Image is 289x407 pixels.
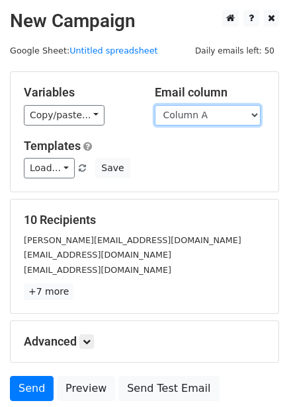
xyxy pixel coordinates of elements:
[24,85,135,100] h5: Variables
[24,235,241,245] small: [PERSON_NAME][EMAIL_ADDRESS][DOMAIN_NAME]
[24,250,171,260] small: [EMAIL_ADDRESS][DOMAIN_NAME]
[190,46,279,55] a: Daily emails left: 50
[118,376,219,401] a: Send Test Email
[24,213,265,227] h5: 10 Recipients
[223,344,289,407] iframe: Chat Widget
[155,85,266,100] h5: Email column
[57,376,115,401] a: Preview
[10,46,158,55] small: Google Sheet:
[24,334,265,349] h5: Advanced
[95,158,130,178] button: Save
[24,283,73,300] a: +7 more
[24,265,171,275] small: [EMAIL_ADDRESS][DOMAIN_NAME]
[24,158,75,178] a: Load...
[69,46,157,55] a: Untitled spreadsheet
[190,44,279,58] span: Daily emails left: 50
[10,10,279,32] h2: New Campaign
[10,376,54,401] a: Send
[24,139,81,153] a: Templates
[24,105,104,126] a: Copy/paste...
